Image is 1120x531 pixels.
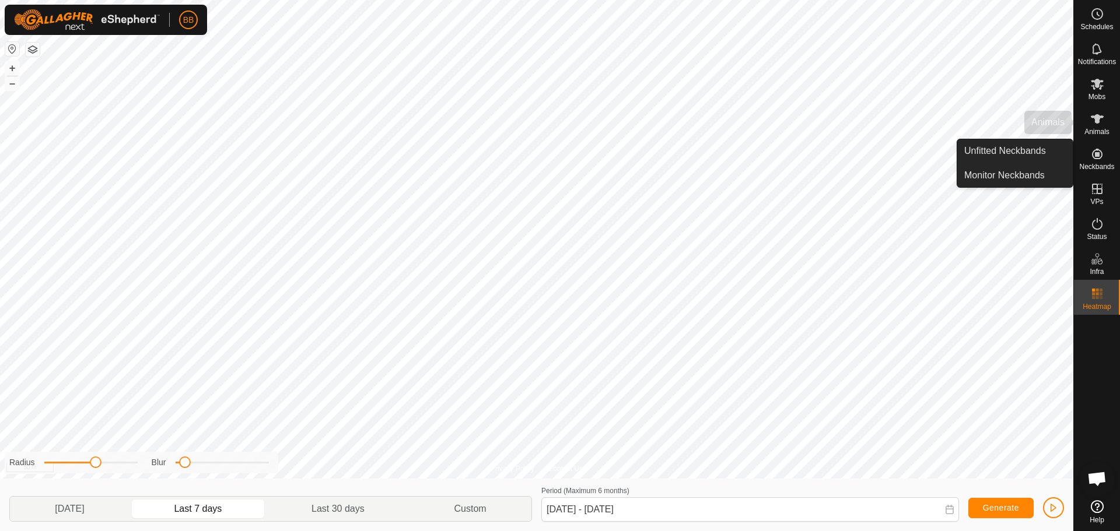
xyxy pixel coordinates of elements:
[491,463,534,474] a: Privacy Policy
[174,502,222,516] span: Last 7 days
[983,503,1019,512] span: Generate
[1090,268,1104,275] span: Infra
[1084,128,1109,135] span: Animals
[1079,163,1114,170] span: Neckbands
[957,164,1073,187] a: Monitor Neckbands
[1078,58,1116,65] span: Notifications
[454,502,487,516] span: Custom
[964,144,1046,158] span: Unfitted Neckbands
[968,498,1034,518] button: Generate
[55,502,84,516] span: [DATE]
[1080,461,1115,496] a: Open chat
[9,456,35,469] label: Radius
[1088,93,1105,100] span: Mobs
[5,42,19,56] button: Reset Map
[957,139,1073,163] a: Unfitted Neckbands
[14,9,160,30] img: Gallagher Logo
[1083,303,1111,310] span: Heatmap
[964,168,1045,182] span: Monitor Neckbands
[152,456,166,469] label: Blur
[541,487,629,495] label: Period (Maximum 6 months)
[26,43,40,57] button: Map Layers
[311,502,365,516] span: Last 30 days
[1080,23,1113,30] span: Schedules
[1087,233,1107,240] span: Status
[5,61,19,75] button: +
[1090,198,1103,205] span: VPs
[1074,495,1120,528] a: Help
[5,76,19,90] button: –
[1090,516,1104,523] span: Help
[183,14,194,26] span: BB
[548,463,583,474] a: Contact Us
